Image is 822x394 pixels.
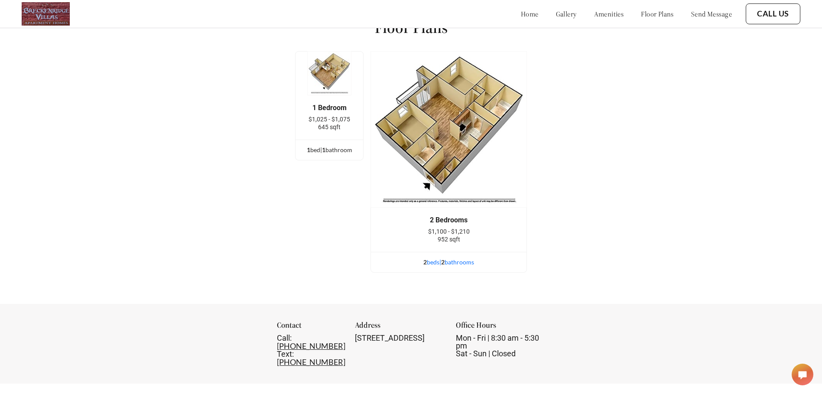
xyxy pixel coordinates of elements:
span: 645 sqft [318,124,341,130]
div: Office Hours [456,321,546,334]
span: 952 sqft [438,236,460,243]
a: Call Us [757,9,789,19]
div: Contact [277,321,344,334]
div: Mon - Fri | 8:30 am - 5:30 pm [456,334,546,358]
img: logo.png [22,2,70,26]
a: [PHONE_NUMBER] [277,357,345,367]
span: 2 [423,258,427,266]
div: Address [355,321,445,334]
img: example [370,51,527,208]
div: bed s | bathroom s [371,257,526,267]
span: 1 [322,146,325,153]
span: Sat - Sun | Closed [456,349,516,358]
div: 2 Bedrooms [384,216,513,224]
a: [PHONE_NUMBER] [277,341,345,351]
div: [STREET_ADDRESS] [355,334,445,342]
a: floor plans [641,10,674,18]
div: bed | bathroom [296,145,363,155]
h1: Floor Plans [375,18,448,37]
a: amenities [594,10,624,18]
span: 1 [307,146,310,153]
a: send message [691,10,732,18]
span: $1,025 - $1,075 [309,116,350,123]
button: Call Us [746,3,800,24]
span: 2 [441,258,445,266]
span: Text: [277,349,294,358]
img: example [307,51,351,95]
a: home [521,10,539,18]
div: 1 Bedroom [309,104,350,112]
span: $1,100 - $1,210 [428,228,470,235]
a: gallery [556,10,577,18]
span: Call: [277,333,292,342]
